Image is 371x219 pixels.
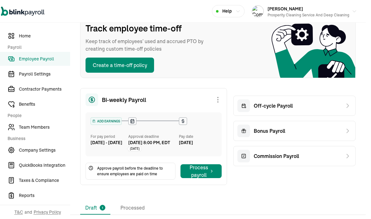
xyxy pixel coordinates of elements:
span: T&C [14,209,23,215]
div: Pay date [179,134,217,139]
span: Off-cycle Payroll [254,102,293,109]
div: Approval deadline [128,134,176,139]
span: Team Members [19,124,75,131]
span: Payroll [8,44,71,51]
span: [DATE] [130,146,140,151]
span: Benefits [19,101,75,108]
li: Draft [80,201,110,215]
div: [DATE] 8:00 PM, EDT [128,139,170,146]
span: 1 [102,205,103,210]
div: [DATE] [179,139,217,146]
span: Approve payroll before the deadline to ensure employees are paid on time [97,166,173,177]
span: Employee Payroll [19,56,75,62]
div: Prosperity Cleaning Service and Deep Cleaning [268,12,349,18]
iframe: Chat Widget [263,151,371,219]
span: Keep track of employees’ used and accrued PTO by creating custom time-off policies [86,37,211,53]
span: Home [19,33,75,39]
div: ADD EARNINGS [91,118,121,125]
div: For pay period [91,134,128,139]
button: Company logo[PERSON_NAME]Prosperity Cleaning Service and Deep Cleaning [249,3,359,19]
span: Commission Payroll [254,152,299,160]
button: Process payroll [180,164,222,178]
span: QuickBooks Integration [19,162,75,169]
span: Contractor Payments [19,86,75,93]
span: Bi-weekly Payroll [102,96,146,104]
div: Process payroll [188,164,214,179]
span: People [8,112,71,119]
span: Taxes & Compliance [19,177,75,184]
img: Company logo [252,6,263,17]
span: Bonus Payroll [254,127,285,135]
button: Create a time-off policy [86,58,154,73]
span: Track employee time-off [86,22,211,35]
span: Payroll Settings [19,71,75,77]
span: Reports [19,192,75,199]
nav: Global [1,2,44,20]
li: Processed [115,201,150,215]
span: Help [222,8,232,14]
span: Company Settings [19,147,75,154]
div: [DATE] - [DATE] [91,139,128,146]
span: Business [8,135,71,142]
span: Privacy Policy [34,209,61,215]
button: Help [212,5,245,17]
span: [PERSON_NAME] [268,6,303,12]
